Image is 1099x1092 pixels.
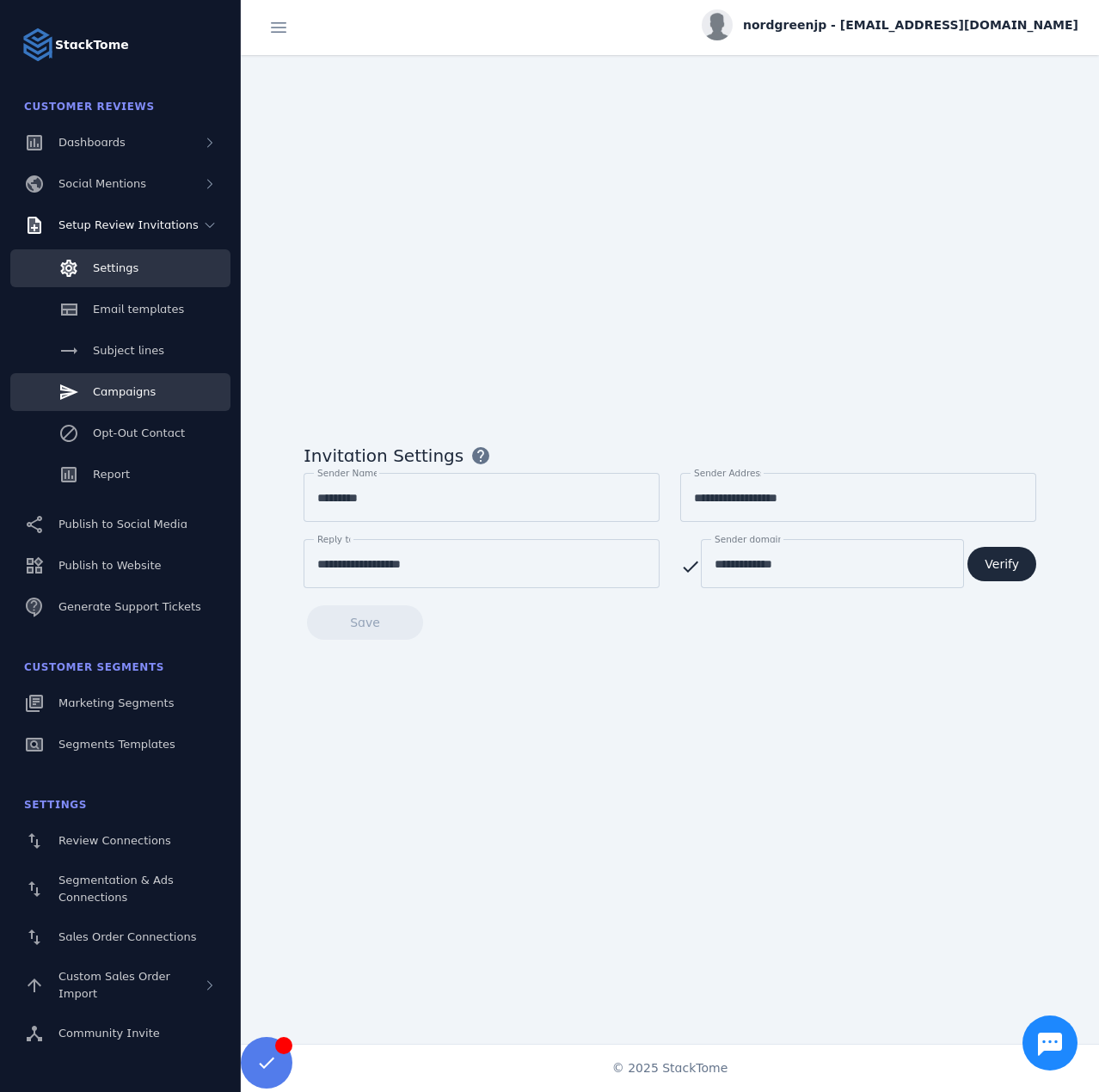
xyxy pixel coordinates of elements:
[317,534,354,544] mat-label: Reply to
[93,468,130,481] span: Report
[10,588,230,626] a: Generate Support Tickets
[317,468,379,478] mat-label: Sender Name
[58,696,174,709] span: Marketing Segments
[93,303,184,316] span: Email templates
[967,547,1036,581] button: Verify
[10,506,230,543] a: Publish to Social Media
[10,456,230,494] a: Report
[694,468,764,478] mat-label: Sender Address
[10,547,230,585] a: Publish to Website
[10,863,230,915] a: Segmentation & Ads Connections
[10,684,230,722] a: Marketing Segments
[58,218,199,231] span: Setup Review Invitations
[715,534,783,544] mat-label: Sender domain
[10,918,230,956] a: Sales Order Connections
[58,1027,160,1040] span: Community Invite
[58,559,161,572] span: Publish to Website
[10,414,230,452] a: Opt-Out Contact
[612,1059,728,1077] span: © 2025 StackTome
[58,930,196,943] span: Sales Order Connections
[10,373,230,411] a: Campaigns
[10,249,230,287] a: Settings
[985,558,1019,570] span: Verify
[21,28,55,62] img: Logo image
[58,738,175,751] span: Segments Templates
[93,344,164,357] span: Subject lines
[24,101,155,113] span: Customer Reviews
[93,261,138,274] span: Settings
[743,16,1078,34] span: nordgreenjp - [EMAIL_ADDRESS][DOMAIN_NAME]
[55,36,129,54] strong: StackTome
[10,822,230,860] a: Review Connections
[702,9,1078,40] button: nordgreenjp - [EMAIL_ADDRESS][DOMAIN_NAME]
[304,443,464,469] span: Invitation Settings
[10,726,230,764] a: Segments Templates
[24,799,87,811] span: Settings
[58,970,170,1000] span: Custom Sales Order Import
[702,9,733,40] img: profile.jpg
[58,518,187,531] span: Publish to Social Media
[10,332,230,370] a: Subject lines
[58,136,126,149] span: Dashboards
[24,661,164,673] span: Customer Segments
[93,385,156,398] span: Campaigns
[58,834,171,847] span: Review Connections
[10,291,230,328] a: Email templates
[58,177,146,190] span: Social Mentions
[680,556,701,577] mat-icon: check
[10,1015,230,1052] a: Community Invite
[93,426,185,439] span: Opt-Out Contact
[58,600,201,613] span: Generate Support Tickets
[58,874,174,904] span: Segmentation & Ads Connections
